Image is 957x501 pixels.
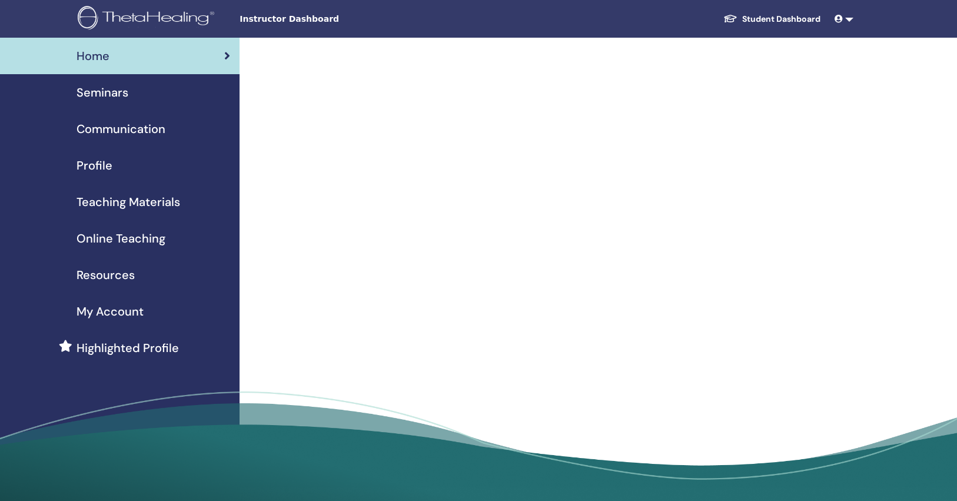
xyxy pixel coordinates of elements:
[240,13,416,25] span: Instructor Dashboard
[78,6,218,32] img: logo.png
[77,84,128,101] span: Seminars
[714,8,830,30] a: Student Dashboard
[77,230,165,247] span: Online Teaching
[77,193,180,211] span: Teaching Materials
[77,47,109,65] span: Home
[723,14,737,24] img: graduation-cap-white.svg
[77,120,165,138] span: Communication
[77,303,144,320] span: My Account
[77,266,135,284] span: Resources
[77,157,112,174] span: Profile
[77,339,179,357] span: Highlighted Profile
